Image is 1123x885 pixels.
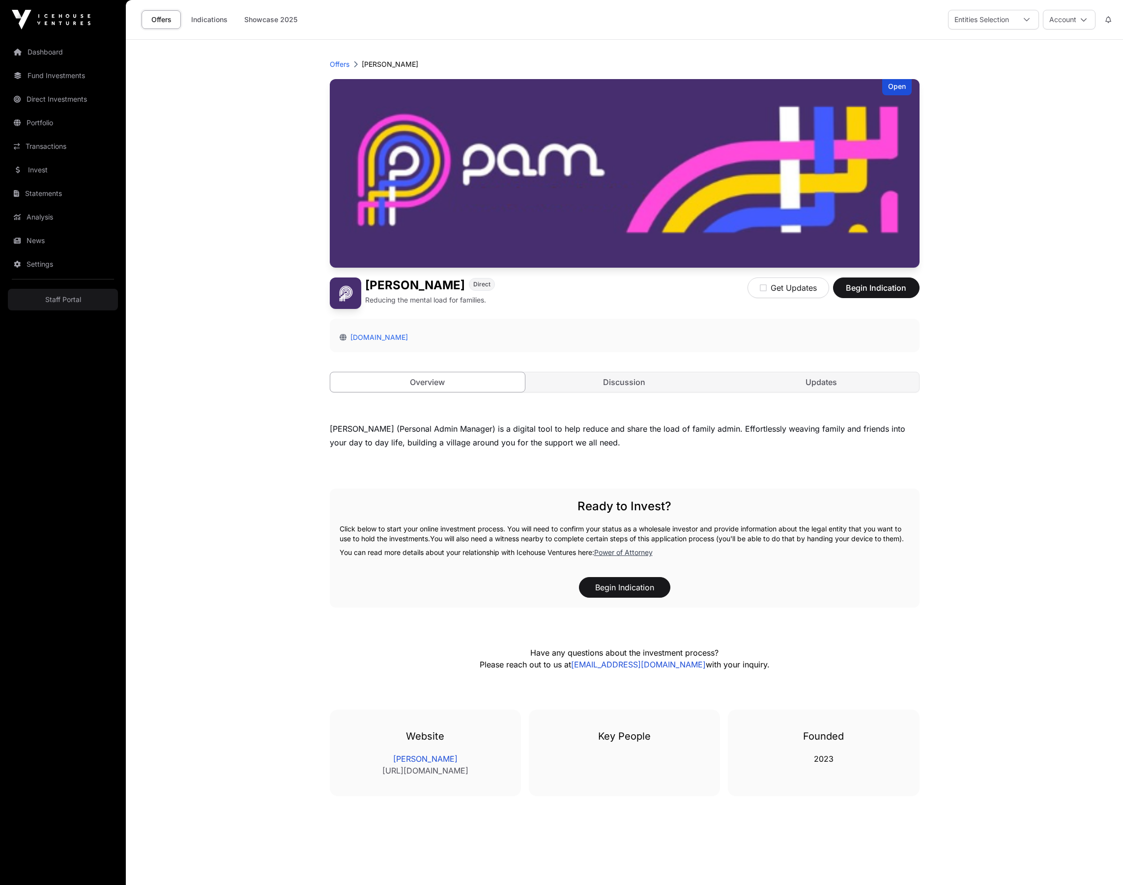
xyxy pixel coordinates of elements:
a: Offers [142,10,181,29]
a: Staff Portal [8,289,118,310]
p: Have any questions about the investment process? Please reach out to us at with your inquiry. [403,647,846,670]
img: Icehouse Ventures Logo [12,10,90,29]
p: [PERSON_NAME] [362,59,418,69]
div: [PERSON_NAME] (Personal Admin Manager) is a digital tool to help reduce and share the load of fam... [330,422,920,449]
a: Showcase 2025 [238,10,304,29]
a: Statements [8,183,118,204]
h3: Key People [548,729,700,743]
a: Power of Attorney [594,548,653,556]
h2: Ready to Invest? [340,498,910,514]
a: [PERSON_NAME] [349,753,501,765]
h3: Website [349,729,501,743]
a: News [8,230,118,251]
button: Account [1043,10,1095,29]
button: Begin Indication [833,277,920,298]
a: Discussion [527,372,722,392]
a: Dashboard [8,41,118,63]
div: Open [882,79,912,95]
a: Transactions [8,136,118,157]
p: Reducing the mental load for families. [365,295,486,305]
button: Get Updates [748,277,829,298]
button: Begin Indication [579,577,670,598]
a: Indications [185,10,234,29]
h3: Founded [748,729,899,743]
span: Begin Indication [845,282,907,294]
h1: [PERSON_NAME] [365,277,465,293]
a: Offers [330,59,349,69]
p: Click below to start your online investment process. You will need to confirm your status as a wh... [340,524,910,544]
p: 2023 [748,753,899,765]
a: Fund Investments [8,65,118,86]
p: You can read more details about your relationship with Icehouse Ventures here: [340,548,910,557]
a: Settings [8,253,118,275]
span: Direct [473,280,490,288]
a: Direct Investments [8,88,118,110]
nav: Tabs [330,372,919,392]
a: [URL][DOMAIN_NAME] [349,765,501,776]
a: [EMAIL_ADDRESS][DOMAIN_NAME] [571,660,706,669]
a: [DOMAIN_NAME] [346,333,408,341]
a: Invest [8,159,118,181]
span: You will also need a witness nearby to complete certain steps of this application process (you'll... [430,534,904,543]
img: PAM [330,79,920,268]
img: PAM [330,277,361,309]
a: Portfolio [8,112,118,134]
a: Overview [330,372,526,392]
a: Begin Indication [833,287,920,297]
a: Analysis [8,206,118,228]
a: Updates [724,372,919,392]
div: Entities Selection [949,10,1015,29]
